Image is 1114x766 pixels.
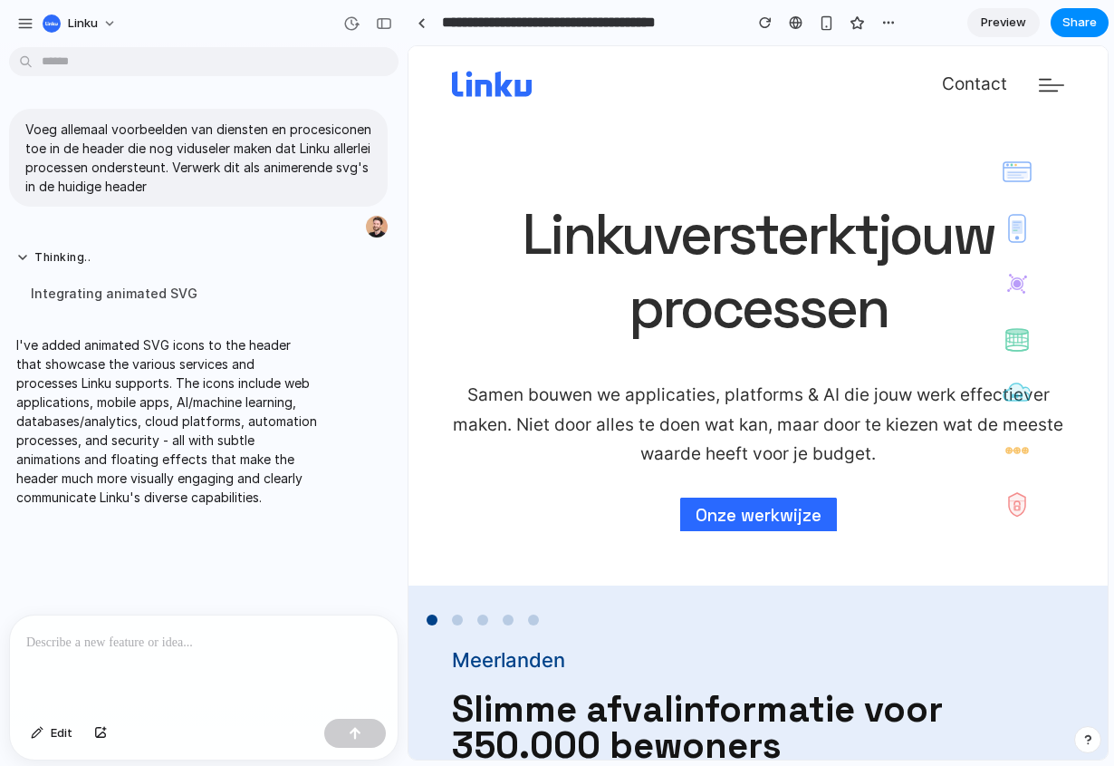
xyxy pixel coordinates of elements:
span: Linku [68,15,98,33]
span: Share [1062,14,1097,32]
p: Voeg allemaal voorbeelden van diensten en procesiconen toe in de header die nog viduseler maken d... [25,120,371,196]
div: Samen bouwen we applicaties, platforms & AI die jouw werk effectiever maken. Niet door alles te d... [43,335,656,422]
a: Contact [527,22,604,53]
img: Logo [43,22,123,53]
p: I've added animated SVG icons to the header that showcase the various services and processes Link... [16,335,319,507]
a: Preview [967,8,1040,37]
a: Onze werkwijze [272,451,428,487]
button: Share [1051,8,1109,37]
span: processen [220,228,478,296]
span: Edit [51,724,72,742]
button: Linku [35,9,126,38]
h2: Slimme afvalinformatie voor 350.000 bewoners [43,645,656,718]
button: Edit [22,719,82,748]
span: jouw [469,155,587,222]
span: versterkt [245,155,468,222]
span: Preview [981,14,1026,32]
span: Linku [113,155,245,222]
div: Meerlanden [43,597,656,631]
div: Integrating animated SVG [16,273,319,314]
